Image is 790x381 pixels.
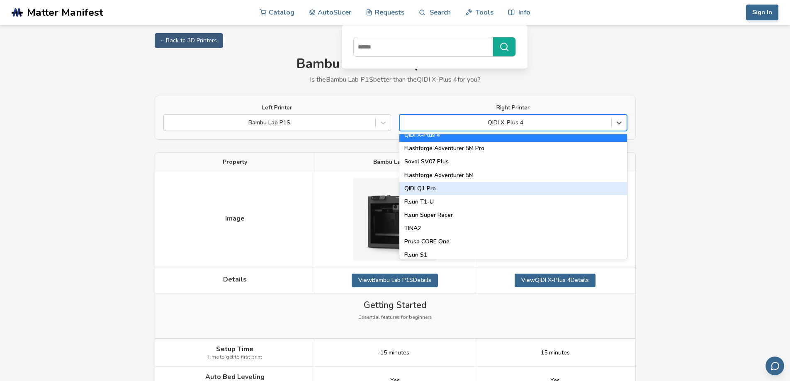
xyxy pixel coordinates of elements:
span: Setup Time [216,345,253,353]
button: Sign In [746,5,778,20]
div: Flsun Super Racer [399,209,627,222]
a: ViewQIDI X-Plus 4Details [515,274,596,287]
img: Bambu Lab P1S [353,178,436,261]
span: Auto Bed Leveling [205,373,265,381]
div: Flashforge Adventurer 5M [399,169,627,182]
label: Right Printer [399,104,627,111]
span: Getting Started [364,300,426,310]
a: ← Back to 3D Printers [155,33,223,48]
span: Property [223,159,247,165]
span: Image [225,215,245,222]
div: Flashforge Adventurer 5M Pro [399,142,627,155]
span: Details [223,276,247,283]
a: ViewBambu Lab P1SDetails [352,274,438,287]
input: Bambu Lab P1S [168,119,170,126]
span: Bambu Lab P1S [373,159,417,165]
h1: Bambu Lab P1S vs QIDI X-Plus 4 [155,56,636,72]
span: Essential features for beginners [358,315,432,320]
div: Flsun T1-U [399,195,627,209]
div: Flsun S1 [399,248,627,262]
button: Send feedback via email [766,357,784,375]
div: TINA2 [399,222,627,235]
div: QIDI X-Plus 4 [399,129,627,142]
div: QIDI Q1 Pro [399,182,627,195]
p: Is the Bambu Lab P1S better than the QIDI X-Plus 4 for you? [155,76,636,83]
div: Prusa CORE One [399,235,627,248]
span: 15 minutes [541,349,570,356]
span: 15 minutes [380,349,409,356]
span: Time to get to first print [207,354,262,360]
label: Left Printer [163,104,391,111]
span: Matter Manifest [27,7,103,18]
div: Sovol SV07 Plus [399,155,627,168]
input: QIDI X-Plus 4Ender 3 S1 PlusEnder 3 S1 ProEnder 3 V2Ender 3 V2 NeoEnder 3 V3Ender 3 V3 KEEnder 3 ... [404,119,406,126]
